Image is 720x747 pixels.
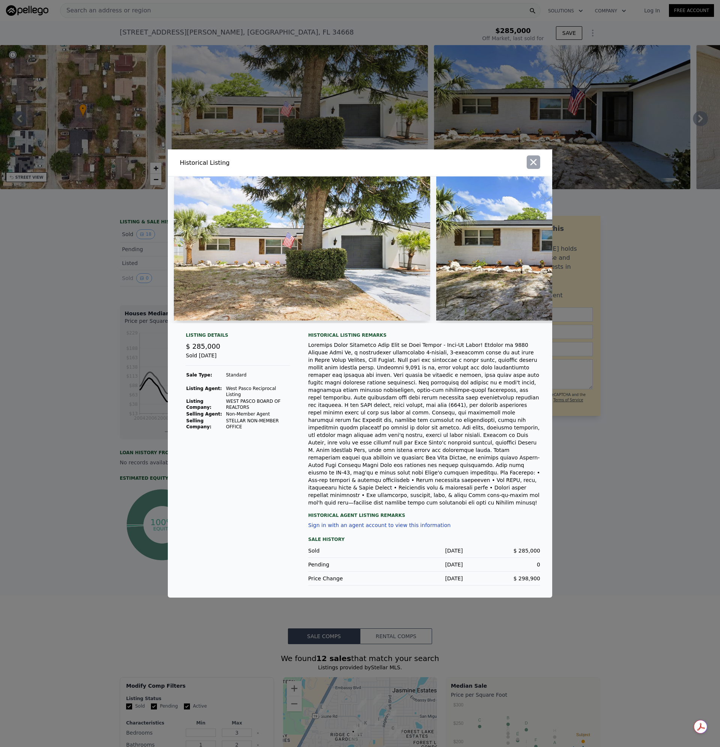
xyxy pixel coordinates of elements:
strong: Sale Type: [186,372,212,378]
td: WEST PASCO BOARD OF REALTORS [226,398,290,411]
strong: Selling Company: [186,418,211,429]
button: Sign in with an agent account to view this information [308,522,450,528]
div: [DATE] [386,575,463,582]
div: [DATE] [386,547,463,554]
div: Historical Agent Listing Remarks [308,506,540,518]
div: Listing Details [186,332,290,341]
div: Sold [308,547,386,554]
strong: Listing Company: [186,399,211,410]
div: 0 [463,561,540,568]
td: West Pasco Reciprocal Listing [226,385,290,398]
div: Historical Listing remarks [308,332,540,338]
div: Loremips Dolor Sitametco Adip Elit se Doei Tempor - Inci-Ut Labor! Etdolor ma 9880 Aliquae Admi V... [308,341,540,506]
div: [DATE] [386,561,463,568]
div: Sale History [308,535,540,544]
td: STELLAR NON-MEMBER OFFICE [226,417,290,430]
div: Price Change [308,575,386,582]
span: $ 285,000 [186,342,220,350]
strong: Listing Agent: [186,386,222,391]
td: Standard [226,372,290,378]
div: Pending [308,561,386,568]
div: Sold [DATE] [186,352,290,366]
td: Non-Member Agent [226,411,290,417]
img: Property Img [436,176,693,321]
strong: Selling Agent: [186,411,222,417]
span: $ 298,900 [514,575,540,581]
img: Property Img [174,176,430,321]
span: $ 285,000 [514,548,540,554]
div: Historical Listing [180,158,357,167]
